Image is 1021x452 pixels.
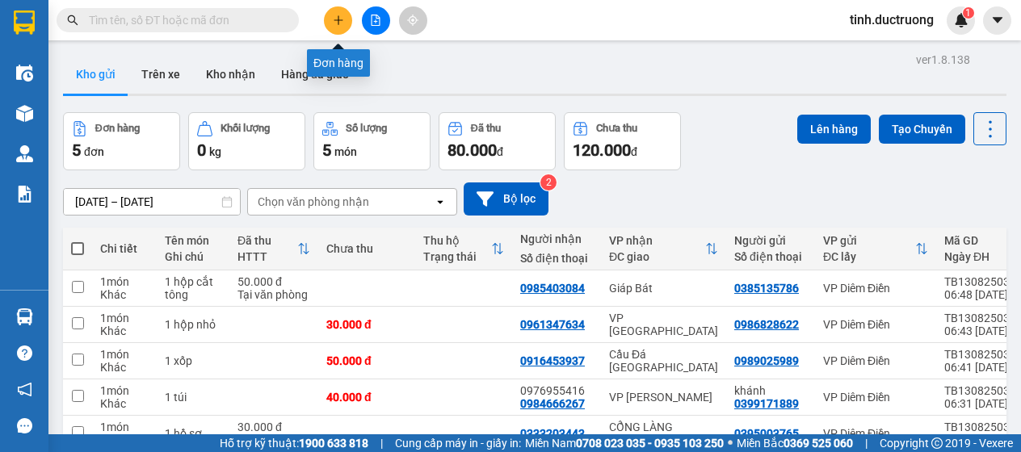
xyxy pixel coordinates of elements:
div: 30.000 đ [326,318,407,331]
strong: 0369 525 060 [784,437,853,450]
div: Số điện thoại [734,250,807,263]
span: search [67,15,78,26]
button: Chưa thu120.000đ [564,112,681,170]
div: Đã thu [471,123,501,134]
span: tinh.ductruong [837,10,947,30]
div: Cầu Đá [GEOGRAPHIC_DATA] [609,348,718,374]
div: VP Diêm Điền [823,354,928,367]
div: Tại văn phòng [237,288,310,301]
div: VP Diêm Điền [823,318,928,331]
div: Khối lượng [221,123,270,134]
div: ĐC giao [609,250,705,263]
span: Miền Bắc [737,434,853,452]
div: 0916453937 [520,354,585,367]
div: 0989025989 [734,354,799,367]
div: 1 hồ sơ [165,427,221,440]
span: kg [209,145,221,158]
div: Mã GD [944,234,1010,247]
div: Chưa thu [326,242,407,255]
span: 5 [72,140,81,160]
div: 0399171889 [734,397,799,410]
div: Chi tiết [100,242,149,255]
div: 0986828622 [734,318,799,331]
div: VP gửi [823,234,915,247]
img: solution-icon [16,186,33,203]
div: Khác [100,433,149,446]
th: Toggle SortBy [815,228,936,270]
img: icon-new-feature [954,13,968,27]
div: ver 1.8.138 [916,51,970,69]
th: Toggle SortBy [229,228,318,270]
span: 120.000 [573,140,631,160]
span: message [17,418,32,433]
div: Chọn văn phòng nhận [258,194,369,210]
div: Người nhận [520,232,593,245]
span: | [865,434,868,452]
span: đơn [84,145,104,158]
div: Đơn hàng [95,123,140,134]
div: 0976955416 [520,384,593,397]
span: Cung cấp máy in - giấy in: [395,434,521,452]
div: 1 món [100,348,149,361]
div: Thu hộ [423,234,491,247]
div: Khác [100,361,149,374]
div: 0985403084 [520,282,585,295]
div: 1 túi [165,391,221,404]
img: warehouse-icon [16,308,33,325]
div: 40.000 đ [326,391,407,404]
svg: open [434,195,447,208]
button: Đơn hàng5đơn [63,112,180,170]
div: 30.000 đ [237,421,310,433]
button: Bộ lọc [464,182,548,216]
img: logo-vxr [14,10,35,35]
span: | [380,434,383,452]
div: Giáp Bát [609,282,718,295]
div: 1 xốp [165,354,221,367]
button: Hàng đã giao [268,55,362,94]
button: file-add [362,6,390,35]
span: notification [17,382,32,397]
button: aim [399,6,427,35]
strong: 0708 023 035 - 0935 103 250 [576,437,724,450]
div: 1 món [100,421,149,433]
span: Miền Nam [525,434,724,452]
div: ĐC lấy [823,250,915,263]
span: file-add [370,15,381,26]
button: Khối lượng0kg [188,112,305,170]
div: 0333203443 [520,427,585,440]
button: plus [324,6,352,35]
button: Số lượng5món [313,112,431,170]
div: 0984666267 [520,397,585,410]
div: Tại văn phòng [237,433,310,446]
div: VP [GEOGRAPHIC_DATA] [609,312,718,337]
div: VP Diêm Điền [823,282,928,295]
div: Ghi chú [165,250,221,263]
th: Toggle SortBy [601,228,726,270]
sup: 2 [540,174,557,190]
sup: 1 [963,7,974,19]
div: 0385135786 [734,282,799,295]
div: 50.000 đ [237,275,310,288]
button: Tạo Chuyến [879,115,965,144]
div: 1 hộp nhỏ [165,318,221,331]
div: Chưa thu [596,123,637,134]
div: VP Diêm Điền [823,427,928,440]
div: 1 món [100,384,149,397]
span: 1 [965,7,971,19]
div: Đơn hàng [307,49,370,77]
span: ⚪️ [728,440,733,446]
div: Tên món [165,234,221,247]
div: 1 hộp cắt tông [165,275,221,301]
span: question-circle [17,345,32,361]
span: 80.000 [447,140,497,160]
input: Tìm tên, số ĐT hoặc mã đơn [89,11,279,29]
button: Trên xe [128,55,193,94]
div: Khác [100,324,149,337]
span: đ [497,145,503,158]
strong: 1900 633 818 [299,437,368,450]
div: 1 món [100,312,149,324]
div: Đã thu [237,234,297,247]
div: Khác [100,288,149,301]
button: Kho nhận [193,55,268,94]
div: Ngày ĐH [944,250,1010,263]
